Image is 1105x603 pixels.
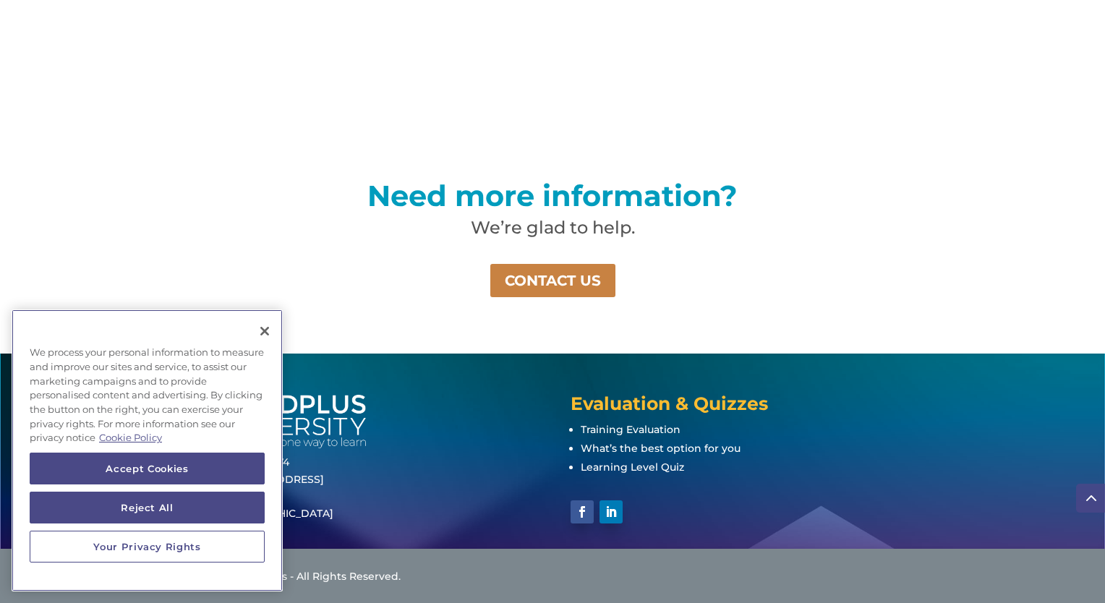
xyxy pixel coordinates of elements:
[90,568,1015,586] div: © 2025 ChildPlus by Procare Solutions - All Rights Reserved.
[489,262,617,299] a: CONTACT US
[30,531,265,563] button: Your Privacy Rights
[30,492,265,523] button: Reject All
[12,309,283,591] div: Privacy
[600,500,623,523] a: Follow on LinkedIn
[571,500,594,523] a: Follow on Facebook
[220,219,885,244] h2: We’re glad to help.
[12,309,283,591] div: Cookie banner
[99,432,162,443] a: More information about your privacy, opens in a new tab
[12,338,283,453] div: We process your personal information to measure and improve our sites and service, to assist our ...
[581,461,684,474] a: Learning Level Quiz
[249,315,281,347] button: Close
[581,423,681,436] a: Training Evaluation
[30,453,265,484] button: Accept Cookies
[221,456,289,469] a: 800.888.6674
[581,442,741,455] a: What’s the best option for you
[221,395,366,449] img: white-cpu-wordmark
[571,395,884,420] h4: Evaluation & Quizzes
[220,181,885,218] h2: Need more information?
